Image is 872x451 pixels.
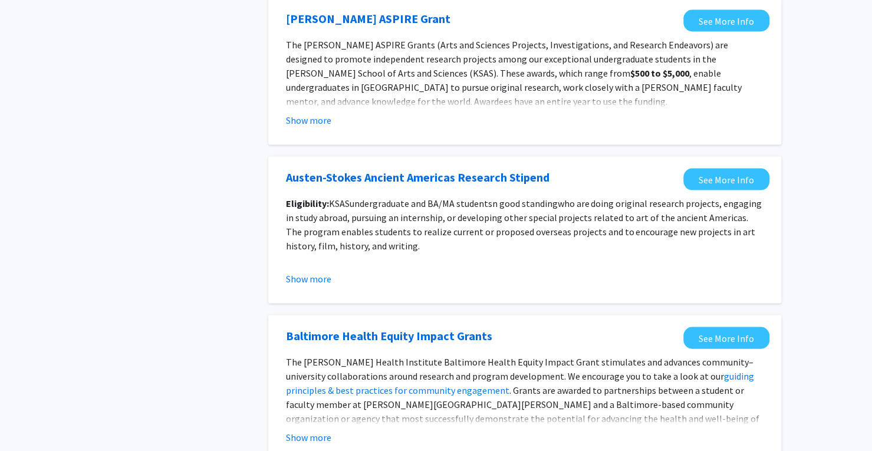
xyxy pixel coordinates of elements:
a: Opens in a new tab [683,168,769,190]
strong: Eligibility: [286,197,329,209]
button: Show more [286,271,331,285]
span: The [PERSON_NAME] Health Institute Baltimore Health Equity Impact Grant stimulates and advances c... [286,355,753,381]
span: . Grants are awarded to partnerships between a student or faculty member at [PERSON_NAME][GEOGRAP... [286,384,759,438]
button: Show more [286,113,331,127]
a: Opens in a new tab [286,168,549,186]
p: The [PERSON_NAME] ASPIRE Grants (Arts and Sciences Projects, Investigations, and Research Endeavo... [286,37,764,108]
button: Show more [286,430,331,444]
strong: $500 to $5,000 [630,67,689,78]
p: KSAS n good standing [286,196,764,252]
a: Opens in a new tab [683,327,769,348]
a: Opens in a new tab [683,9,769,31]
a: Opens in a new tab [286,9,450,27]
a: Opens in a new tab [286,327,492,344]
span: undergraduate and BA/MA students [350,197,492,209]
iframe: Chat [9,398,50,442]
